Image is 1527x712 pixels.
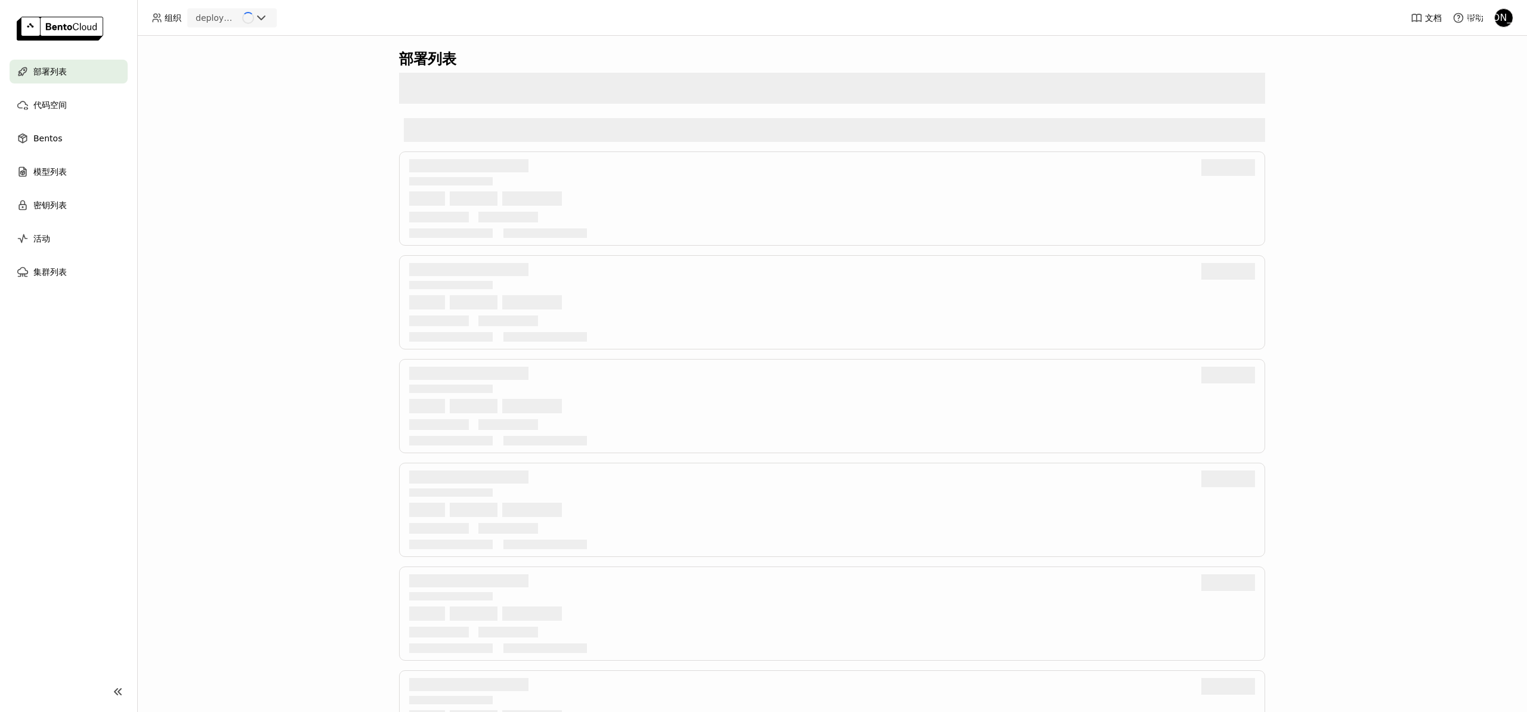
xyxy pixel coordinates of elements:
[1452,12,1483,24] div: 帮助
[33,198,67,212] span: 密钥列表
[10,126,128,150] a: Bentos
[33,64,67,79] span: 部署列表
[399,50,1265,68] div: 部署列表
[10,260,128,284] a: 集群列表
[241,13,242,24] input: Selected deployment.
[165,13,181,23] span: 组织
[33,265,67,279] span: 集群列表
[1494,8,1513,27] div: 金洋 刘
[33,231,50,246] span: 活动
[33,98,67,112] span: 代码空间
[17,17,103,41] img: logo
[33,131,62,146] span: Bentos
[1411,12,1442,24] a: 文档
[33,165,67,179] span: 模型列表
[10,227,128,250] a: 活动
[196,12,240,24] div: deployment
[1425,13,1442,23] span: 文档
[10,193,128,217] a: 密钥列表
[1495,9,1513,27] div: [PERSON_NAME]
[10,160,128,184] a: 模型列表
